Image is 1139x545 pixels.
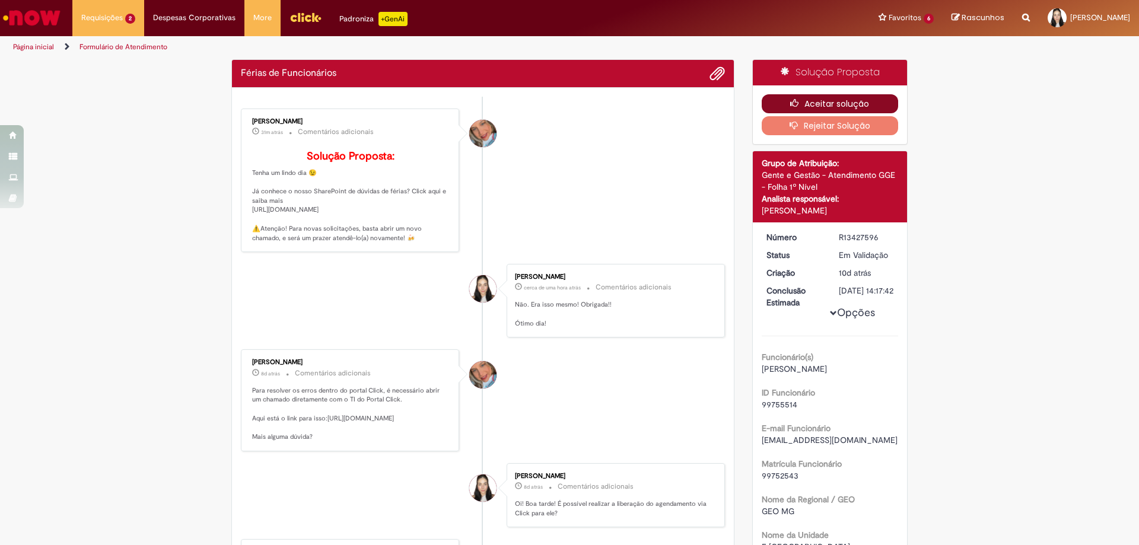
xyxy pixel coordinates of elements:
div: [PERSON_NAME] [252,359,450,366]
time: 21/08/2025 13:52:05 [261,370,280,377]
small: Comentários adicionais [558,482,634,492]
div: [DATE] 14:17:42 [839,285,894,297]
span: 99752543 [762,470,798,481]
span: Favoritos [889,12,921,24]
span: More [253,12,272,24]
b: Matrícula Funcionário [762,458,842,469]
b: Nome da Unidade [762,530,829,540]
ul: Trilhas de página [9,36,750,58]
p: Para resolver os erros dentro do portal Click, é necessário abrir um chamado diretamente com o TI... [252,386,450,442]
div: R13427596 [839,231,894,243]
div: Thamyres Silva Duarte Sa [469,275,497,302]
div: [PERSON_NAME] [515,273,712,281]
div: Padroniza [339,12,408,26]
button: Rejeitar Solução [762,116,899,135]
div: Solução Proposta [753,60,908,85]
div: [PERSON_NAME] [762,205,899,216]
span: 6 [924,14,934,24]
span: [EMAIL_ADDRESS][DOMAIN_NAME] [762,435,898,445]
small: Comentários adicionais [298,127,374,137]
b: Solução Proposta: [307,149,394,163]
small: Comentários adicionais [596,282,672,292]
p: +GenAi [378,12,408,26]
div: Jacqueline Andrade Galani [469,361,497,388]
span: [PERSON_NAME] [1070,12,1130,23]
span: 8d atrás [524,483,543,490]
small: Comentários adicionais [295,368,371,378]
span: 10d atrás [839,267,871,278]
time: 21/08/2025 13:51:10 [524,483,543,490]
dt: Número [758,231,831,243]
b: E-mail Funcionário [762,423,831,434]
a: Formulário de Atendimento [79,42,167,52]
p: Tenha um lindo dia 😉 Já conhece o nosso SharePoint de dúvidas de férias? Click aqui e saiba mais ... [252,151,450,243]
a: Rascunhos [952,12,1004,24]
p: Não. Era isso mesmo! Obrigada!! Ótimo dia! [515,300,712,328]
time: 19/08/2025 10:27:54 [839,267,871,278]
time: 28/08/2025 14:32:23 [261,129,283,136]
h2: Férias de Funcionários Histórico de tíquete [241,68,336,79]
div: 19/08/2025 10:27:54 [839,267,894,279]
button: Aceitar solução [762,94,899,113]
div: Jacqueline Andrade Galani [469,120,497,147]
span: 8d atrás [261,370,280,377]
dt: Criação [758,267,831,279]
span: Rascunhos [962,12,1004,23]
a: Página inicial [13,42,54,52]
button: Adicionar anexos [710,66,725,81]
div: Grupo de Atribuição: [762,157,899,169]
b: Funcionário(s) [762,352,813,362]
img: ServiceNow [1,6,62,30]
span: 99755514 [762,399,797,410]
dt: Conclusão Estimada [758,285,831,308]
span: [PERSON_NAME] [762,364,827,374]
time: 28/08/2025 13:34:53 [524,284,581,291]
span: GEO MG [762,506,794,517]
div: Em Validação [839,249,894,261]
div: [PERSON_NAME] [252,118,450,125]
span: 2 [125,14,135,24]
div: Analista responsável: [762,193,899,205]
div: Thamyres Silva Duarte Sa [469,474,497,502]
span: Despesas Corporativas [153,12,236,24]
b: ID Funcionário [762,387,815,398]
div: Gente e Gestão - Atendimento GGE - Folha 1º Nível [762,169,899,193]
span: cerca de uma hora atrás [524,284,581,291]
dt: Status [758,249,831,261]
img: click_logo_yellow_360x200.png [289,8,322,26]
b: Nome da Regional / GEO [762,494,855,505]
span: Requisições [81,12,123,24]
p: Oi! Boa tarde! É possível realizar a liberação do agendamento via Click para ele? [515,499,712,518]
span: 31m atrás [261,129,283,136]
div: [PERSON_NAME] [515,473,712,480]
